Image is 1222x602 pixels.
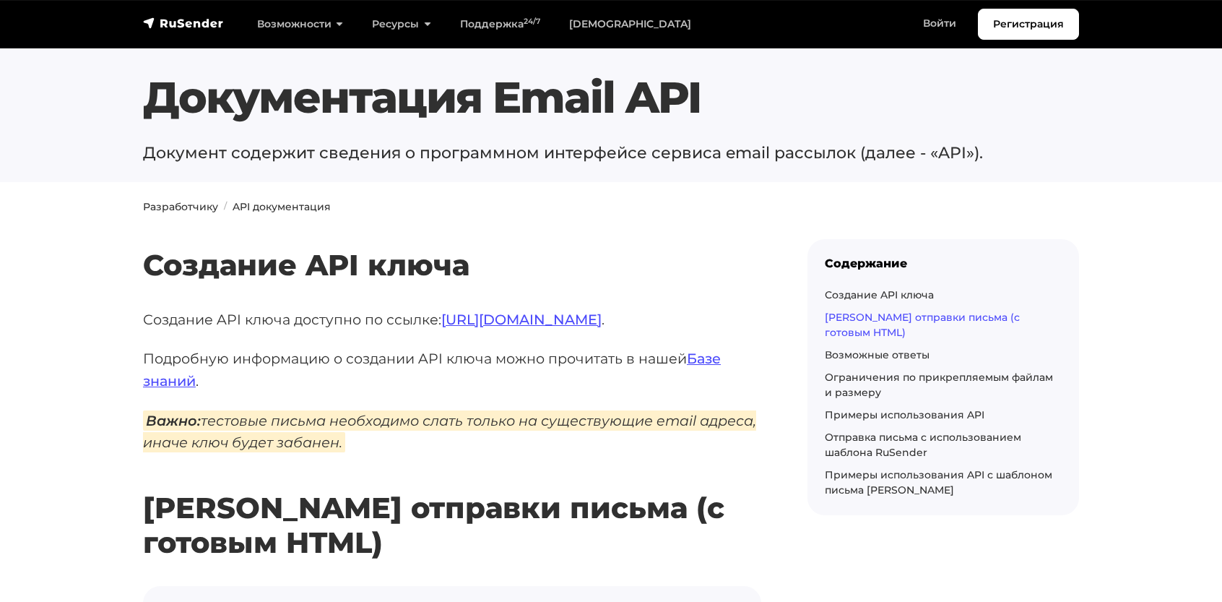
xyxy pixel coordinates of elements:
a: Регистрация [978,9,1079,40]
h2: Создание API ключа [143,205,761,283]
a: [DEMOGRAPHIC_DATA] [555,9,706,39]
p: Документ содержит сведения о программном интерфейсе сервиса email рассылок (далее - «API»). [143,141,1079,165]
a: API документация [233,200,331,213]
a: Поддержка24/7 [446,9,555,39]
sup: 24/7 [524,17,540,26]
p: Подробную информацию о создании API ключа можно прочитать в нашей . [143,348,761,392]
a: Разработчику [143,200,218,213]
a: [URL][DOMAIN_NAME] [441,311,602,328]
h2: [PERSON_NAME] отправки письма (с готовым HTML) [143,448,761,560]
a: Примеры использования API [825,408,984,421]
a: Войти [909,9,971,38]
a: Ресурсы [357,9,445,39]
a: Возможности [243,9,357,39]
h1: Документация Email API [143,72,1079,124]
a: Создание API ключа [825,288,934,301]
nav: breadcrumb [143,199,1079,215]
p: Создание API ключа доступно по ссылке: . [143,309,761,331]
a: Отправка письма с использованием шаблона RuSender [825,431,1021,459]
div: Содержание [825,257,1062,270]
b: Важно: [146,412,201,429]
a: Примеры использования API с шаблоном письма [PERSON_NAME] [825,468,1052,496]
a: [PERSON_NAME] отправки письма (с готовым HTML) [825,311,1020,339]
a: Базе знаний [143,350,721,390]
a: Ограничения по прикрепляемым файлам и размеру [825,371,1053,399]
img: RuSender [143,16,224,30]
em: тестовые письма необходимо слать только на существующие email адреса, иначе ключ будет забанен. [143,410,756,453]
a: Возможные ответы [825,348,929,361]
